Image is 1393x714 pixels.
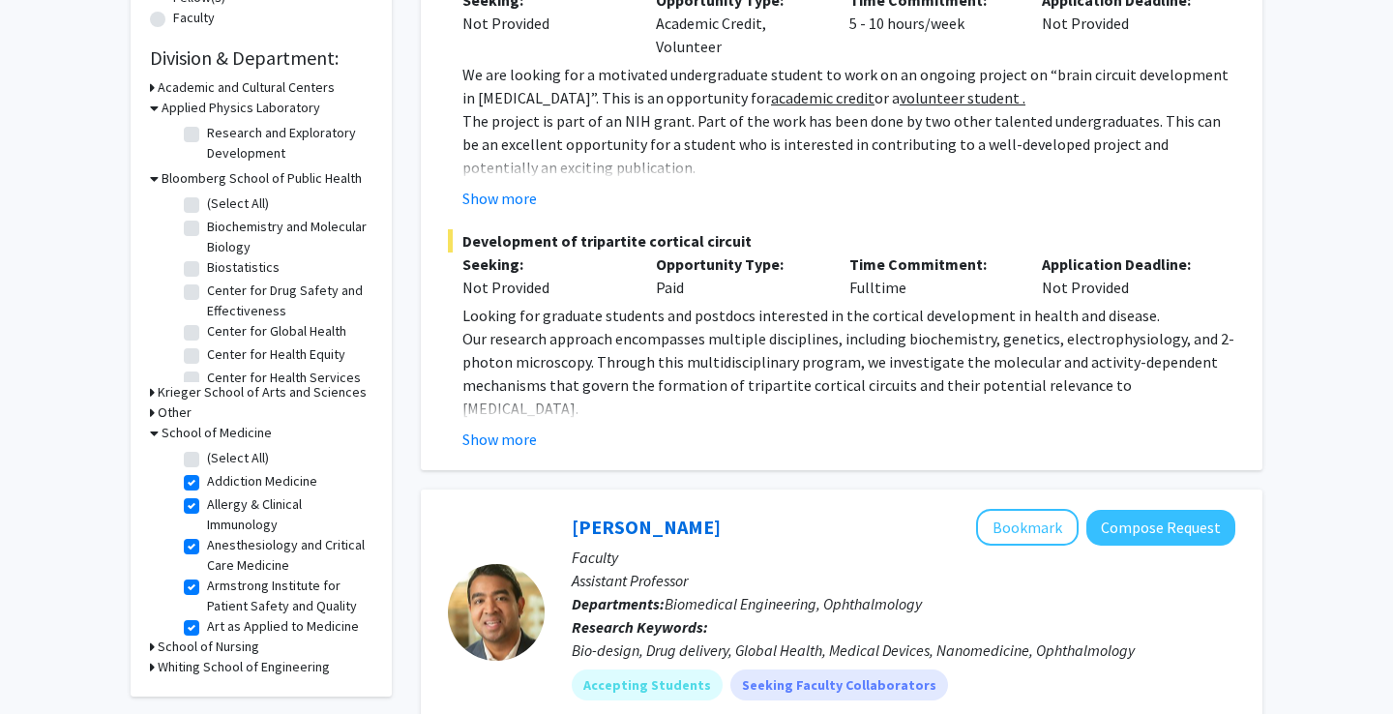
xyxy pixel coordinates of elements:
div: Not Provided [462,12,627,35]
span: Development of tripartite cortical circuit [448,229,1235,253]
label: Center for Health Equity [207,344,345,365]
label: Center for Drug Safety and Effectiveness [207,281,368,321]
h2: Division & Department: [150,46,372,70]
label: Faculty [173,8,215,28]
h3: School of Nursing [158,637,259,657]
h3: Krieger School of Arts and Sciences [158,382,367,402]
label: Research and Exploratory Development [207,123,368,164]
label: Biochemistry and Molecular Biology [207,217,368,257]
b: Research Keywords: [572,617,708,637]
h3: School of Medicine [162,423,272,443]
p: Looking for graduate students and postdocs interested in the cortical development in health and d... [462,304,1235,327]
p: Time Commitment: [849,253,1014,276]
p: Assistant Professor [572,569,1235,592]
p: The project is part of an NIH grant. Part of the work has been done by two other talented undergr... [462,109,1235,179]
div: Not Provided [1027,253,1221,299]
p: Our research approach encompasses multiple disciplines, including biochemistry, genetics, electro... [462,327,1235,420]
p: Seeking: [462,253,627,276]
label: Center for Global Health [207,321,346,342]
label: Anesthesiology and Critical Care Medicine [207,535,368,576]
label: Biostatistics [207,257,280,278]
label: (Select All) [207,448,269,468]
label: Art as Applied to Medicine [207,616,359,637]
div: Bio-design, Drug delivery, Global Health, Medical Devices, Nanomedicine, Ophthalmology [572,639,1235,662]
iframe: Chat [15,627,82,699]
mat-chip: Accepting Students [572,669,723,700]
p: We are looking for a motivated undergraduate student to work on an ongoing project on “brain circ... [462,63,1235,109]
b: Departments: [572,594,665,613]
h3: Academic and Cultural Centers [158,77,335,98]
p: Application Deadline: [1042,253,1206,276]
button: Show more [462,187,537,210]
h3: Applied Physics Laboratory [162,98,320,118]
label: Allergy & Clinical Immunology [207,494,368,535]
button: Show more [462,428,537,451]
p: Opportunity Type: [656,253,820,276]
h3: Other [158,402,192,423]
label: Addiction Medicine [207,471,317,491]
mat-chip: Seeking Faculty Collaborators [730,669,948,700]
u: volunteer student . [900,88,1025,107]
div: Paid [641,253,835,299]
button: Add Kunal Parikh to Bookmarks [976,509,1079,546]
h3: Bloomberg School of Public Health [162,168,362,189]
button: Compose Request to Kunal Parikh [1086,510,1235,546]
h3: Whiting School of Engineering [158,657,330,677]
label: (Select All) [207,193,269,214]
div: Fulltime [835,253,1028,299]
label: Armstrong Institute for Patient Safety and Quality [207,576,368,616]
span: Biomedical Engineering, Ophthalmology [665,594,922,613]
a: [PERSON_NAME] [572,515,721,539]
div: Not Provided [462,276,627,299]
label: Center for Health Services and Outcomes Research [207,368,368,408]
p: Faculty [572,546,1235,569]
u: academic credit [771,88,874,107]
